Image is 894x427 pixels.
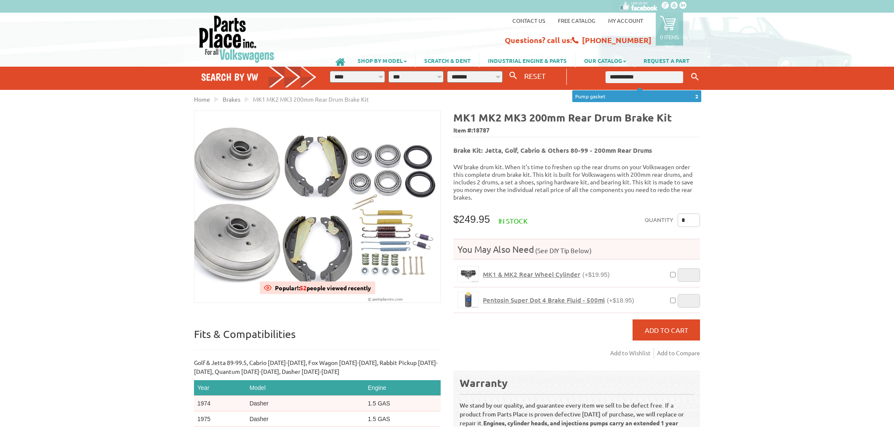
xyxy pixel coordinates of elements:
[364,395,441,411] td: 1.5 GAS
[576,53,635,68] a: OUR CATALOG
[524,71,546,80] span: RESET
[246,395,365,411] td: Dasher
[498,216,528,225] span: In stock
[194,327,441,350] p: Fits & Compatibilities
[479,53,575,68] a: INDUSTRIAL ENGINE & PARTS
[483,296,634,304] a: Pentosin Super Dot 4 Brake Fluid - 500ml(+$18.95)
[194,380,246,396] th: Year
[453,111,672,124] b: MK1 MK2 MK3 200mm Rear Drum Brake Kit
[349,53,415,68] a: SHOP BY MODEL
[582,271,610,278] span: (+$19.95)
[695,92,698,100] span: 2
[506,70,520,82] button: Search By VW...
[194,95,210,103] a: Home
[458,292,479,308] a: Pentosin Super Dot 4 Brake Fluid - 500ml
[689,70,701,84] button: Keyword Search
[473,126,490,134] span: 18787
[534,246,592,254] span: (See DIY Tip Below)
[633,319,700,341] button: Add to Cart
[453,146,652,154] b: Brake Kit: Jetta, Golf, Cabrio & Others 80-99 - 200mm Rear Drums
[656,13,683,46] a: 0 items
[223,95,240,103] a: Brakes
[483,296,605,304] span: Pentosin Super Dot 4 Brake Fluid - 500ml
[453,243,700,255] h4: You May Also Need
[458,266,478,282] img: MK1 & MK2 Rear Wheel Cylinder
[194,358,441,376] p: Golf & Jetta 89-99.5, Cabrio [DATE]-[DATE], Fox Wagon [DATE]-[DATE], Rabbit Pickup [DATE]-[DATE],...
[483,270,610,278] a: MK1 & MK2 Rear Wheel Cylinder(+$19.95)
[201,71,317,83] h4: Search by VW
[460,376,694,390] div: Warranty
[573,91,701,102] li: Pump gasket
[416,53,479,68] a: SCRATCH & DENT
[453,124,700,137] span: Item #:
[194,395,246,411] td: 1974
[657,348,700,358] a: Add to Compare
[660,33,679,41] p: 0 items
[194,411,246,427] td: 1975
[521,70,549,82] button: RESET
[645,326,688,334] span: Add to Cart
[453,163,700,201] p: VW brake drum kit. When it’s time to freshen up the rear drums on your Volkswagen order this comp...
[194,111,440,303] img: MK1 MK2 MK3 200mm Rear Drum Brake Kit
[458,292,478,308] img: Pentosin Super Dot 4 Brake Fluid - 500ml
[558,17,595,24] a: Free Catalog
[608,17,643,24] a: My Account
[512,17,545,24] a: Contact us
[364,411,441,427] td: 1.5 GAS
[635,53,698,68] a: REQUEST A PART
[458,266,479,282] a: MK1 & MK2 Rear Wheel Cylinder
[607,297,634,304] span: (+$18.95)
[364,380,441,396] th: Engine
[645,213,673,227] label: Quantity
[453,213,490,225] span: $249.95
[246,411,365,427] td: Dasher
[198,15,275,63] img: Parts Place Inc!
[483,270,580,278] span: MK1 & MK2 Rear Wheel Cylinder
[610,348,654,358] a: Add to Wishlist
[253,95,369,103] span: MK1 MK2 MK3 200mm Rear Drum Brake Kit
[246,380,365,396] th: Model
